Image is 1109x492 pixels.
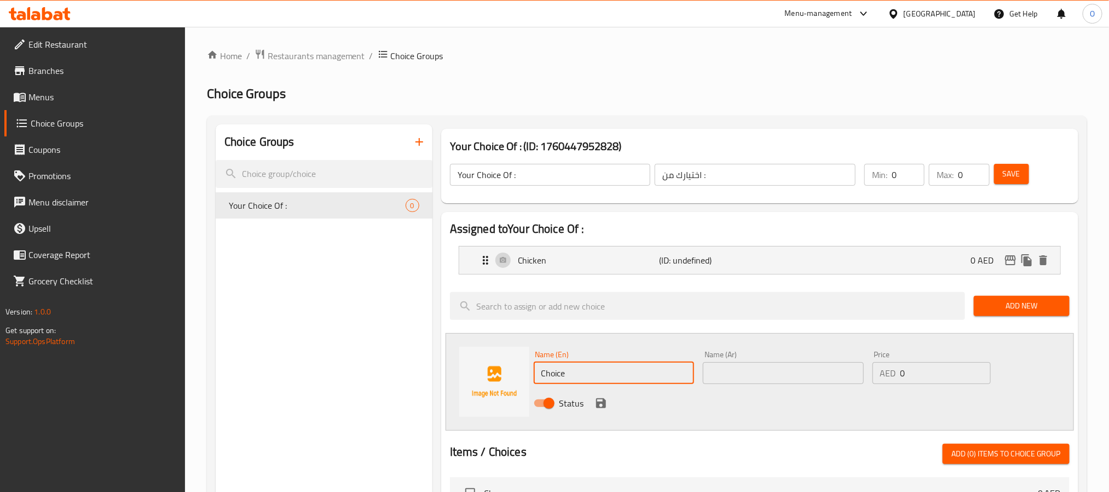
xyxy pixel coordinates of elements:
li: / [369,49,373,62]
span: O [1090,8,1095,20]
p: Chicken [518,254,659,267]
input: search [216,160,432,188]
a: Home [207,49,242,62]
a: Choice Groups [4,110,185,136]
button: Add (0) items to choice group [943,444,1070,464]
span: Choice Groups [391,49,443,62]
input: Enter name En [534,362,695,384]
span: Menus [28,90,176,104]
button: edit [1002,252,1019,268]
p: 0 AED [971,254,1002,267]
span: Save [1003,167,1020,181]
button: delete [1035,252,1052,268]
a: Support.OpsPlatform [5,334,75,348]
p: Min: [872,168,887,181]
span: Coverage Report [28,248,176,261]
button: save [593,395,609,411]
h3: Your Choice Of : (ID: 1760447952828) [450,138,1070,155]
button: duplicate [1019,252,1035,268]
span: 1.0.0 [34,305,51,319]
div: Choices [406,199,419,212]
div: Your Choice Of :0 [216,192,432,219]
h2: Assigned to Your Choice Of : [450,221,1070,237]
button: Add New [974,296,1070,316]
a: Edit Restaurant [4,31,185,58]
div: Expand [459,247,1060,274]
div: [GEOGRAPHIC_DATA] [904,8,976,20]
p: AED [880,367,896,380]
span: Version: [5,305,32,319]
a: Promotions [4,163,185,189]
a: Upsell [4,215,185,242]
p: Max: [937,168,954,181]
span: Your Choice Of : [229,199,406,212]
div: Menu-management [785,7,852,20]
a: Grocery Checklist [4,268,185,294]
a: Coverage Report [4,242,185,268]
h2: Choice Groups [224,134,294,150]
span: Edit Restaurant [28,38,176,51]
input: Enter name Ar [703,362,864,384]
span: Restaurants management [268,49,365,62]
span: Choice Groups [31,117,176,130]
span: Coupons [28,143,176,156]
a: Restaurants management [255,49,365,63]
span: Grocery Checklist [28,274,176,288]
p: (ID: undefined) [659,254,753,267]
li: / [246,49,250,62]
h2: Items / Choices [450,444,527,460]
button: Save [994,164,1029,184]
a: Menu disclaimer [4,189,185,215]
span: 0 [406,201,419,211]
a: Branches [4,58,185,84]
li: Expand [450,242,1070,279]
nav: breadcrumb [207,49,1087,63]
span: Promotions [28,169,176,182]
span: Status [559,397,584,410]
span: Menu disclaimer [28,196,176,209]
a: Coupons [4,136,185,163]
input: Please enter price [900,362,991,384]
span: Branches [28,64,176,77]
span: Add New [983,299,1061,313]
span: Get support on: [5,323,56,337]
span: Add (0) items to choice group [951,447,1061,461]
a: Menus [4,84,185,110]
span: Upsell [28,222,176,235]
span: Choice Groups [207,81,286,106]
input: search [450,292,965,320]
